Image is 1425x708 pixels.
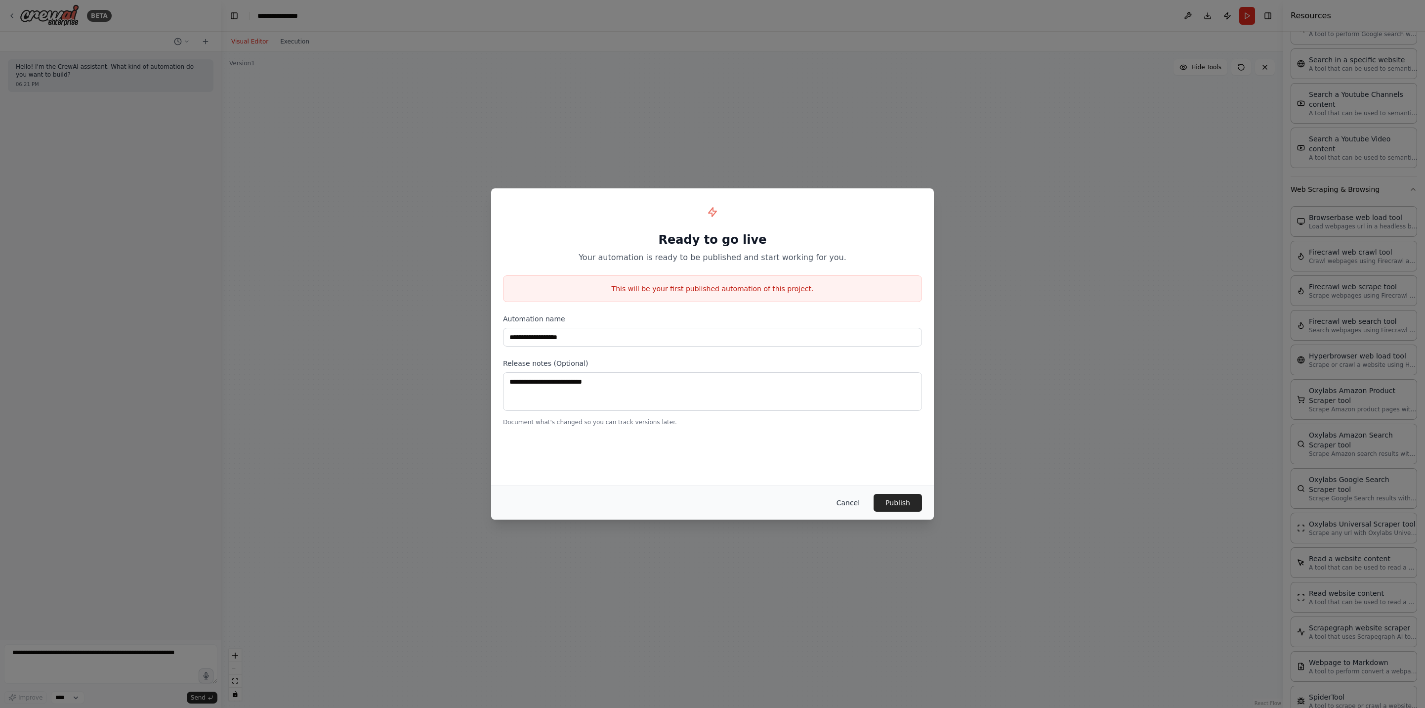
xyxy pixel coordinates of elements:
[503,232,922,248] h1: Ready to go live
[503,252,922,264] p: Your automation is ready to be published and start working for you.
[829,494,868,512] button: Cancel
[503,418,922,426] p: Document what's changed so you can track versions later.
[503,358,922,368] label: Release notes (Optional)
[503,314,922,324] label: Automation name
[503,284,922,294] p: This will be your first published automation of this project.
[874,494,922,512] button: Publish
